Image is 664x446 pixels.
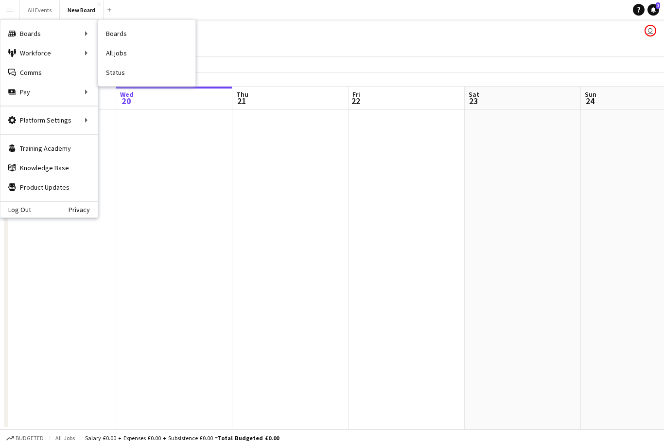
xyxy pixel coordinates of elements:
a: Comms [0,63,98,82]
span: 24 [583,95,596,107]
a: 2 [647,4,659,16]
span: 23 [467,95,479,107]
span: Sat [469,90,479,99]
span: All jobs [53,434,77,442]
span: Sun [585,90,596,99]
div: Workforce [0,43,98,63]
button: All Events [20,0,60,19]
a: All jobs [98,43,195,63]
span: 20 [119,95,134,107]
div: Salary £0.00 + Expenses £0.00 + Subsistence £0.00 = [85,434,279,442]
span: 22 [351,95,360,107]
div: Pay [0,82,98,102]
button: New Board [60,0,104,19]
span: Budgeted [16,435,44,442]
span: Total Budgeted £0.00 [218,434,279,442]
a: Knowledge Base [0,158,98,178]
span: Fri [352,90,360,99]
span: 21 [235,95,248,107]
span: Thu [236,90,248,99]
span: Wed [120,90,134,99]
a: Log Out [0,206,31,214]
div: Platform Settings [0,110,98,130]
a: Product Updates [0,178,98,197]
a: Status [98,63,195,82]
span: 2 [656,2,660,9]
button: Budgeted [5,433,45,444]
div: Boards [0,24,98,43]
a: Training Academy [0,139,98,158]
a: Privacy [69,206,98,214]
app-user-avatar: Sarah Chapman [645,25,656,36]
a: Boards [98,24,195,43]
